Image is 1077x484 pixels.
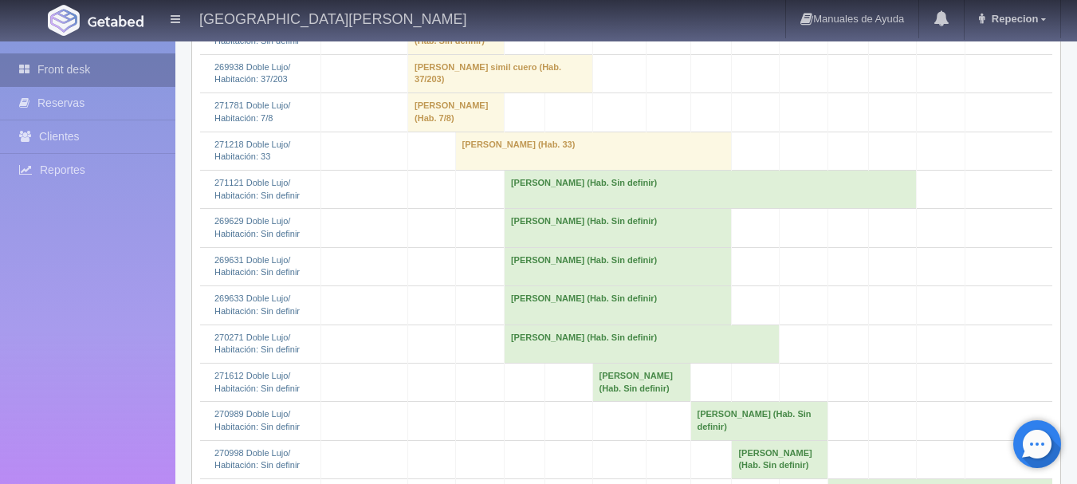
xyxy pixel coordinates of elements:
[504,325,779,363] td: [PERSON_NAME] (Hab. Sin definir)
[408,93,505,132] td: [PERSON_NAME] (Hab. 7/8)
[214,62,290,85] a: 269938 Doble Lujo/Habitación: 37/203
[408,54,593,92] td: [PERSON_NAME] simil cuero (Hab. 37/203)
[214,140,290,162] a: 271218 Doble Lujo/Habitación: 33
[88,15,143,27] img: Getabed
[199,8,466,28] h4: [GEOGRAPHIC_DATA][PERSON_NAME]
[592,363,690,401] td: [PERSON_NAME] (Hab. Sin definir)
[214,216,300,238] a: 269629 Doble Lujo/Habitación: Sin definir
[504,247,732,285] td: [PERSON_NAME] (Hab. Sin definir)
[732,440,828,478] td: [PERSON_NAME] (Hab. Sin definir)
[214,178,300,200] a: 271121 Doble Lujo/Habitación: Sin definir
[214,448,300,470] a: 270998 Doble Lujo/Habitación: Sin definir
[214,409,300,431] a: 270989 Doble Lujo/Habitación: Sin definir
[214,23,300,45] a: 270278 Doble Lujo/Habitación: Sin definir
[988,13,1039,25] span: Repecion
[455,132,732,170] td: [PERSON_NAME] (Hab. 33)
[214,333,300,355] a: 270271 Doble Lujo/Habitación: Sin definir
[504,286,732,325] td: [PERSON_NAME] (Hab. Sin definir)
[504,170,916,208] td: [PERSON_NAME] (Hab. Sin definir)
[504,209,732,247] td: [PERSON_NAME] (Hab. Sin definir)
[48,5,80,36] img: Getabed
[690,402,828,440] td: [PERSON_NAME] (Hab. Sin definir)
[214,255,300,277] a: 269631 Doble Lujo/Habitación: Sin definir
[214,293,300,316] a: 269633 Doble Lujo/Habitación: Sin definir
[214,371,300,393] a: 271612 Doble Lujo/Habitación: Sin definir
[214,100,290,123] a: 271781 Doble Lujo/Habitación: 7/8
